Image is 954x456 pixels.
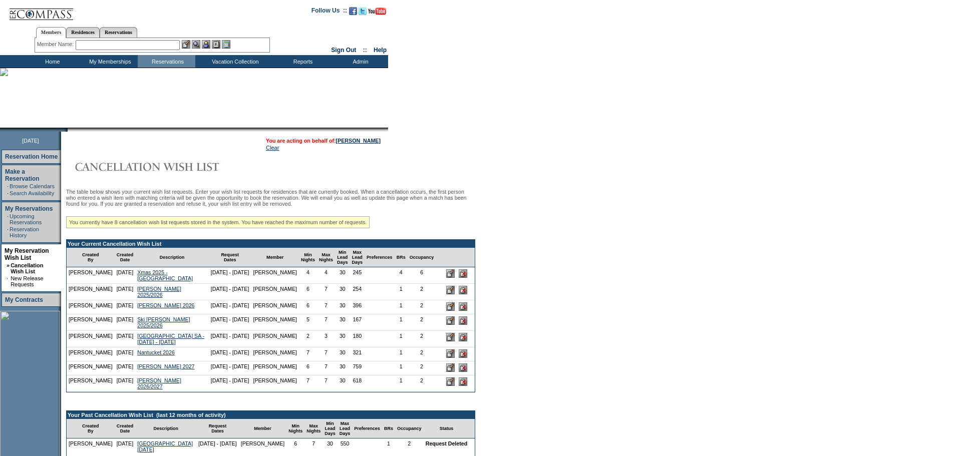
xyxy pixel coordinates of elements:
nobr: [DATE] - [DATE] [211,333,249,339]
td: 1 [395,361,408,375]
td: Occupancy [408,248,436,267]
td: [PERSON_NAME] [251,314,299,331]
td: [DATE] [115,314,136,331]
td: [DATE] [115,375,136,392]
td: 550 [338,438,353,454]
td: Preferences [352,419,382,438]
td: Reports [273,55,331,68]
td: [DATE] [115,267,136,284]
div: You currently have 8 cancellation wish list requests stored in the system. You have reached the m... [66,216,370,228]
td: [DATE] [115,331,136,347]
input: Edit this Request [446,316,455,325]
td: 1 [395,331,408,347]
b: » [7,262,10,268]
td: 321 [350,347,365,361]
td: Min Nights [286,419,304,438]
td: 5 [299,314,317,331]
a: Reservations [100,27,137,38]
td: [PERSON_NAME] [239,438,287,454]
a: Search Availability [10,190,54,196]
input: Delete this Request [459,302,467,311]
td: Your Current Cancellation Wish List [67,240,475,248]
td: 2 [408,314,436,331]
td: Description [135,419,196,438]
td: [DATE] [115,300,136,314]
img: blank.gif [68,128,69,132]
td: [PERSON_NAME] [251,300,299,314]
td: 7 [317,314,335,331]
input: Delete this Request [459,269,467,278]
a: Clear [266,145,279,151]
input: Delete this Request [459,349,467,358]
input: Edit this Request [446,333,455,341]
td: [PERSON_NAME] [67,361,115,375]
img: Cancellation Wish List [66,157,266,177]
td: Follow Us :: [311,6,347,18]
td: 1 [395,284,408,300]
td: BRs [395,248,408,267]
td: 2 [408,300,436,314]
td: My Memberships [80,55,138,68]
td: [PERSON_NAME] [67,347,115,361]
a: Reservation History [10,226,39,238]
nobr: [DATE] - [DATE] [211,363,249,369]
td: Your Past Cancellation Wish List (last 12 months of activity) [67,411,475,419]
td: Max Lead Days [338,419,353,438]
nobr: [DATE] - [DATE] [211,302,249,308]
input: Edit this Request [446,349,455,358]
a: Ski [PERSON_NAME] 2025/2026 [137,316,190,328]
td: 2 [408,375,436,392]
a: Follow us on Twitter [359,10,367,16]
span: You are acting on behalf of: [266,138,381,144]
td: 2 [299,331,317,347]
td: [PERSON_NAME] [67,314,115,331]
td: 30 [335,375,350,392]
a: Reservation Home [5,153,58,160]
td: Max Lead Days [350,248,365,267]
nobr: [DATE] - [DATE] [211,286,249,292]
td: [PERSON_NAME] [67,331,115,347]
td: [PERSON_NAME] [251,267,299,284]
a: My Reservations [5,205,53,212]
a: Help [374,47,387,54]
a: [PERSON_NAME] 2026 [137,302,194,308]
td: 4 [299,267,317,284]
nobr: [DATE] - [DATE] [198,440,237,446]
span: [DATE] [22,138,39,144]
td: 167 [350,314,365,331]
input: Edit this Request [446,302,455,311]
td: · [7,226,9,238]
td: 6 [286,438,304,454]
a: Become our fan on Facebook [349,10,357,16]
td: [PERSON_NAME] [251,375,299,392]
td: Occupancy [395,419,424,438]
a: [PERSON_NAME] 2027 [137,363,194,369]
td: 6 [299,284,317,300]
td: [PERSON_NAME] [67,284,115,300]
a: [GEOGRAPHIC_DATA] [DATE] [137,440,193,452]
td: [PERSON_NAME] [67,375,115,392]
td: 1 [395,300,408,314]
input: Delete this Request [459,316,467,325]
td: [PERSON_NAME] [67,267,115,284]
td: 1 [395,347,408,361]
td: 759 [350,361,365,375]
td: 7 [317,347,335,361]
td: Created By [67,248,115,267]
td: 4 [317,267,335,284]
nobr: Request Deleted [426,440,468,446]
td: Request Dates [209,248,251,267]
td: 618 [350,375,365,392]
td: 1 [382,438,395,454]
td: Created Date [115,419,136,438]
td: 396 [350,300,365,314]
td: Admin [331,55,388,68]
td: Preferences [365,248,395,267]
td: 2 [408,347,436,361]
img: b_edit.gif [182,40,190,49]
a: Subscribe to our YouTube Channel [368,10,386,16]
img: Follow us on Twitter [359,7,367,15]
td: 1 [395,375,408,392]
a: My Reservation Wish List [5,247,49,261]
img: Impersonate [202,40,210,49]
